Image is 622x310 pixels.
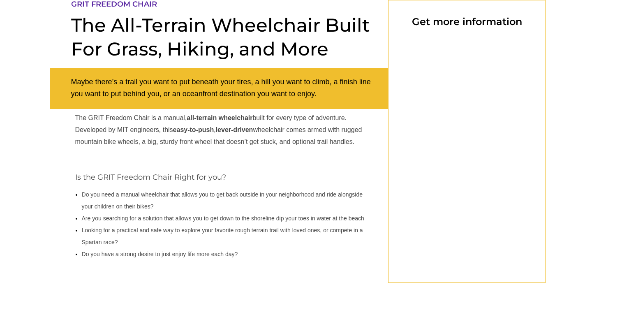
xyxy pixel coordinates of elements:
span: Are you searching for a solution that allows you to get down to the shoreline dip your toes in wa... [82,215,364,222]
span: Maybe there’s a trail you want to put beneath your tires, a hill you want to climb, a finish line... [71,78,371,98]
strong: lever-driven [216,126,253,133]
span: Get more information [412,16,522,28]
strong: all-terrain wheelchair [187,114,252,121]
span: The All-Terrain Wheelchair Built For Grass, Hiking, and More [71,14,370,60]
span: The GRIT Freedom Chair is a manual, built for every type of adventure. Developed by MIT engineers... [75,114,362,145]
span: Is the GRIT Freedom Chair Right for you? [75,173,226,182]
span: Do you have a strong desire to just enjoy life more each day? [82,251,238,257]
strong: easy-to-push [173,126,214,133]
span: Looking for a practical and safe way to explore your favorite rough terrain trail with loved ones... [82,227,363,245]
iframe: Form 0 [402,40,532,261]
span: Do you need a manual wheelchair that allows you to get back outside in your neighborhood and ride... [82,191,363,210]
